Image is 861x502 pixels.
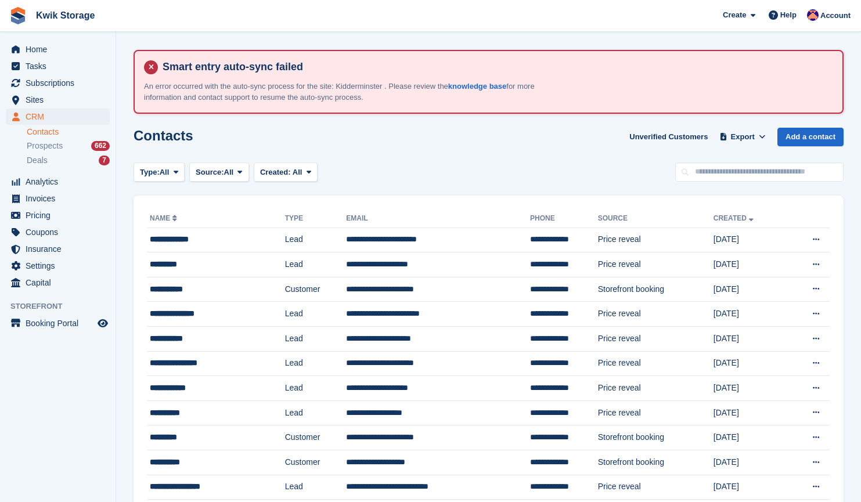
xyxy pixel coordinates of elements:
[777,128,844,147] a: Add a contact
[723,9,746,21] span: Create
[26,275,95,291] span: Capital
[6,190,110,207] a: menu
[26,75,95,91] span: Subscriptions
[598,327,714,352] td: Price reveal
[6,224,110,240] a: menu
[144,81,550,103] p: An error occurred with the auto-sync process for the site: Kidderminster . Please review the for ...
[6,58,110,74] a: menu
[224,167,234,178] span: All
[27,140,110,152] a: Prospects 662
[293,168,302,176] span: All
[285,450,347,475] td: Customer
[530,210,598,228] th: Phone
[26,109,95,125] span: CRM
[598,425,714,450] td: Storefront booking
[26,207,95,223] span: Pricing
[285,351,347,376] td: Lead
[285,425,347,450] td: Customer
[714,214,756,222] a: Created
[598,400,714,425] td: Price reveal
[27,127,110,138] a: Contacts
[285,302,347,327] td: Lead
[598,277,714,302] td: Storefront booking
[285,252,347,277] td: Lead
[714,425,787,450] td: [DATE]
[10,301,116,312] span: Storefront
[6,75,110,91] a: menu
[160,167,170,178] span: All
[714,376,787,401] td: [DATE]
[26,315,95,331] span: Booking Portal
[99,156,110,165] div: 7
[714,302,787,327] td: [DATE]
[285,327,347,352] td: Lead
[714,227,787,252] td: [DATE]
[714,351,787,376] td: [DATE]
[26,41,95,57] span: Home
[346,210,530,228] th: Email
[26,241,95,257] span: Insurance
[714,327,787,352] td: [DATE]
[260,168,291,176] span: Created:
[6,174,110,190] a: menu
[196,167,224,178] span: Source:
[6,275,110,291] a: menu
[91,141,110,151] div: 662
[448,82,506,91] a: knowledge base
[714,277,787,302] td: [DATE]
[6,109,110,125] a: menu
[598,252,714,277] td: Price reveal
[598,351,714,376] td: Price reveal
[285,227,347,252] td: Lead
[26,58,95,74] span: Tasks
[27,140,63,151] span: Prospects
[140,167,160,178] span: Type:
[285,376,347,401] td: Lead
[9,7,27,24] img: stora-icon-8386f47178a22dfd0bd8f6a31ec36ba5ce8667c1dd55bd0f319d3a0aa187defe.svg
[714,475,787,500] td: [DATE]
[26,174,95,190] span: Analytics
[714,252,787,277] td: [DATE]
[285,400,347,425] td: Lead
[285,210,347,228] th: Type
[6,241,110,257] a: menu
[714,450,787,475] td: [DATE]
[254,162,318,182] button: Created: All
[820,10,851,21] span: Account
[285,475,347,500] td: Lead
[27,154,110,167] a: Deals 7
[6,315,110,331] a: menu
[134,128,193,143] h1: Contacts
[807,9,819,21] img: Jade Stanley
[26,92,95,108] span: Sites
[150,214,179,222] a: Name
[134,162,185,182] button: Type: All
[598,302,714,327] td: Price reveal
[26,224,95,240] span: Coupons
[31,6,99,25] a: Kwik Storage
[598,210,714,228] th: Source
[26,190,95,207] span: Invoices
[6,207,110,223] a: menu
[598,376,714,401] td: Price reveal
[598,450,714,475] td: Storefront booking
[780,9,797,21] span: Help
[598,475,714,500] td: Price reveal
[6,41,110,57] a: menu
[6,92,110,108] a: menu
[27,155,48,166] span: Deals
[285,277,347,302] td: Customer
[598,227,714,252] td: Price reveal
[158,60,833,74] h4: Smart entry auto-sync failed
[96,316,110,330] a: Preview store
[717,128,768,147] button: Export
[189,162,249,182] button: Source: All
[26,258,95,274] span: Settings
[6,258,110,274] a: menu
[731,131,755,143] span: Export
[625,128,712,147] a: Unverified Customers
[714,400,787,425] td: [DATE]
